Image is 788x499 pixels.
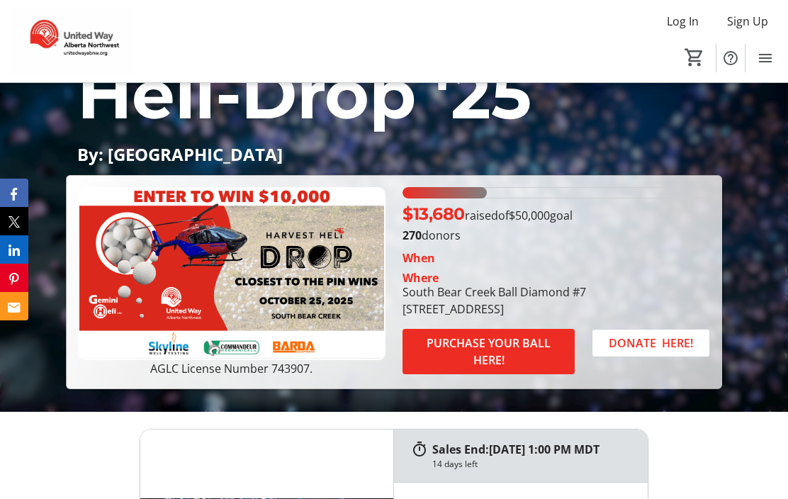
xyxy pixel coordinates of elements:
[655,10,710,33] button: Log In
[403,250,435,267] div: When
[609,335,693,352] span: DONATE HERE!
[9,6,135,77] img: United Way Alberta Northwest's Logo
[509,208,550,223] span: $50,000
[77,52,531,135] span: Heli-Drop '25
[489,442,600,457] span: [DATE] 1:00 PM MDT
[403,228,422,243] b: 270
[78,360,385,377] p: AGLC License Number 743907.
[716,10,779,33] button: Sign Up
[727,13,768,30] span: Sign Up
[682,45,707,70] button: Cart
[403,272,439,284] div: Where
[432,442,489,457] span: Sales End:
[403,201,573,227] p: raised of goal
[420,335,558,369] span: PURCHASE YOUR BALL HERE!
[403,284,586,301] div: South Bear Creek Ball Diamond #7
[77,145,711,164] p: By: [GEOGRAPHIC_DATA]
[403,301,586,318] div: [STREET_ADDRESS]
[403,227,710,244] p: donors
[751,44,779,72] button: Menu
[403,203,465,224] span: $13,680
[592,329,710,357] button: DONATE HERE!
[667,13,699,30] span: Log In
[403,329,575,374] button: PURCHASE YOUR BALL HERE!
[432,458,478,471] div: 14 days left
[716,44,745,72] button: Help
[78,187,385,360] img: Campaign CTA Media Photo
[403,187,710,198] div: 27.36186% of fundraising goal reached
